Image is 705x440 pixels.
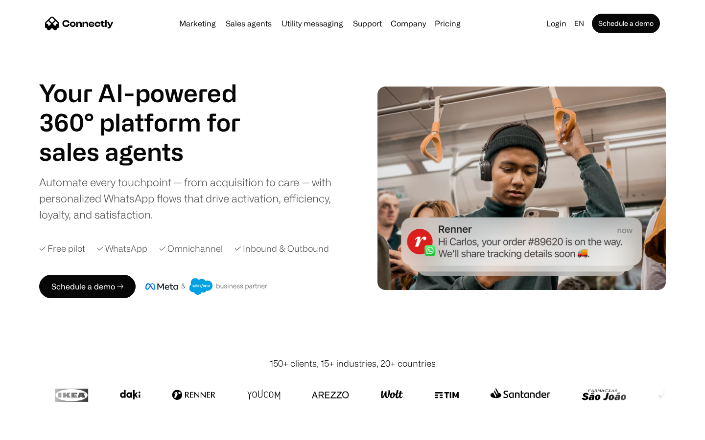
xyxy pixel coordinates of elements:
[235,242,329,255] div: ✓ Inbound & Outbound
[431,20,465,27] a: Pricing
[10,422,59,437] aside: Language selected: English
[39,174,348,222] div: Automate every touchpoint — from acquisition to care — with personalized WhatsApp flows that driv...
[222,20,276,27] a: Sales agents
[349,20,386,27] a: Support
[391,17,426,30] div: Company
[592,14,660,33] a: Schedule a demo
[97,242,147,255] div: ✓ WhatsApp
[159,242,223,255] div: ✓ Omnichannel
[39,78,264,137] h1: Your AI-powered 360° platform for
[145,278,268,295] img: Meta and Salesforce business partner badge.
[39,137,264,166] h1: sales agents
[270,357,436,370] div: 150+ clients, 15+ industries, 20+ countries
[39,275,136,298] a: Schedule a demo →
[175,20,220,27] a: Marketing
[542,17,570,30] a: Login
[278,20,347,27] a: Utility messaging
[574,17,584,30] div: en
[39,242,85,255] div: ✓ Free pilot
[20,423,59,437] ul: Language list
